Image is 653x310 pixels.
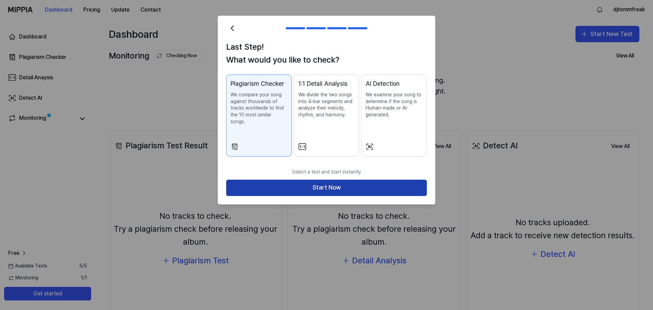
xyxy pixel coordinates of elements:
div: Plagiarism Checker [231,79,287,89]
p: Select a test and start instantly [226,165,427,180]
p: We examine your song to determine if the song is Human-made or AI-generated. [366,92,422,118]
button: AI DetectionWe examine your song to determine if the song is Human-made or AI-generated. [361,75,427,157]
button: Plagiarism CheckerWe compare your song against thousands of tracks worldwide to find the 10 most ... [226,75,292,157]
button: Start Now [226,180,427,196]
div: 1:1 Detail Analysis [298,79,355,89]
button: 1:1 Detail AnalysisWe divide the two songs into 4-bar segments and analyze their melody, rhythm, ... [294,75,359,157]
p: We divide the two songs into 4-bar segments and analyze their melody, rhythm, and harmony. [298,92,355,118]
h1: Last Step! What would you like to check? [226,40,427,67]
div: AI Detection [366,79,422,89]
p: We compare your song against thousands of tracks worldwide to find the 10 most similar songs. [231,92,287,125]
